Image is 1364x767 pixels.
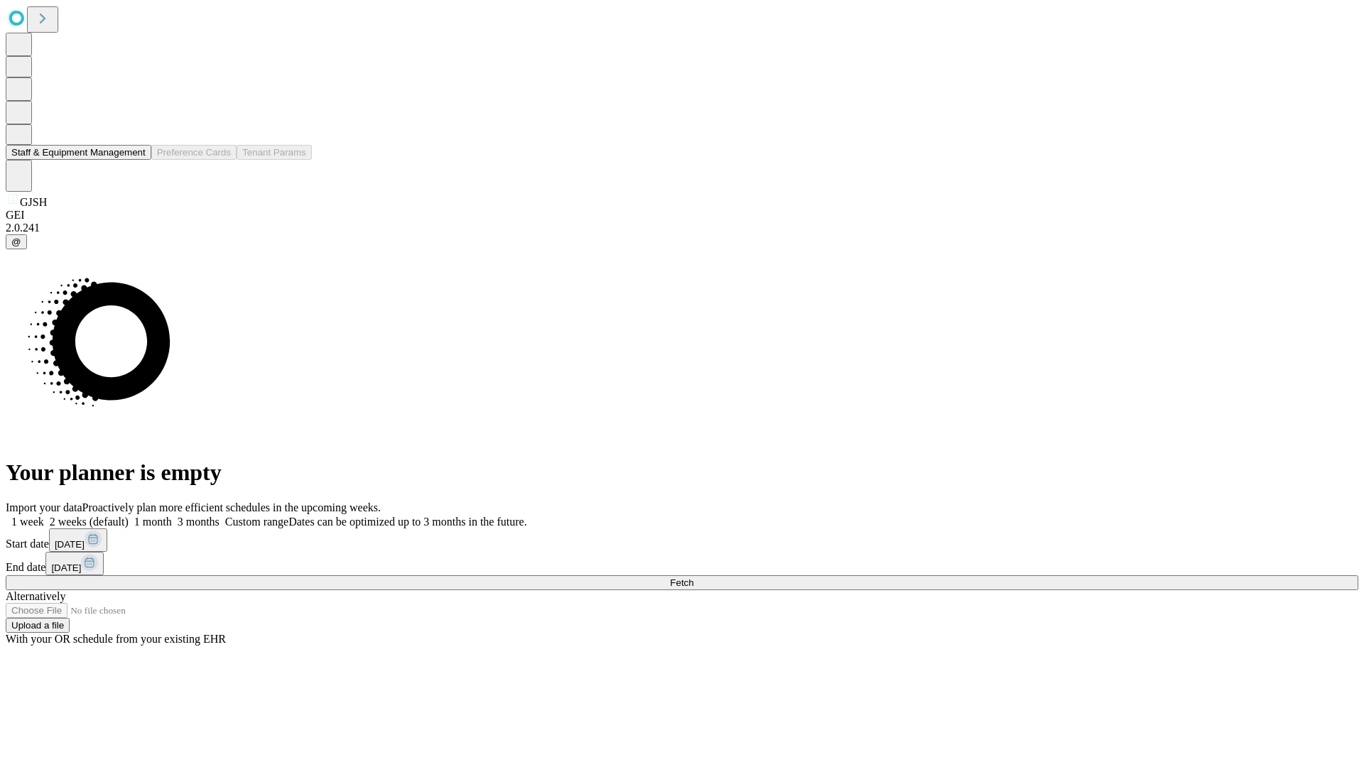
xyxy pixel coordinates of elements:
span: Dates can be optimized up to 3 months in the future. [288,516,526,528]
span: Proactively plan more efficient schedules in the upcoming weeks. [82,501,381,513]
span: Fetch [670,577,693,588]
div: GEI [6,209,1358,222]
span: GJSH [20,196,47,208]
span: 2 weeks (default) [50,516,129,528]
button: Upload a file [6,618,70,633]
span: [DATE] [55,539,85,550]
button: Staff & Equipment Management [6,145,151,160]
span: Custom range [225,516,288,528]
h1: Your planner is empty [6,459,1358,486]
span: Import your data [6,501,82,513]
span: 1 month [134,516,172,528]
button: [DATE] [49,528,107,552]
button: Tenant Params [237,145,312,160]
span: 1 week [11,516,44,528]
span: 3 months [178,516,220,528]
div: 2.0.241 [6,222,1358,234]
button: Fetch [6,575,1358,590]
span: Alternatively [6,590,65,602]
button: [DATE] [45,552,104,575]
button: Preference Cards [151,145,237,160]
span: [DATE] [51,562,81,573]
div: End date [6,552,1358,575]
button: @ [6,234,27,249]
span: With your OR schedule from your existing EHR [6,633,226,645]
span: @ [11,236,21,247]
div: Start date [6,528,1358,552]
